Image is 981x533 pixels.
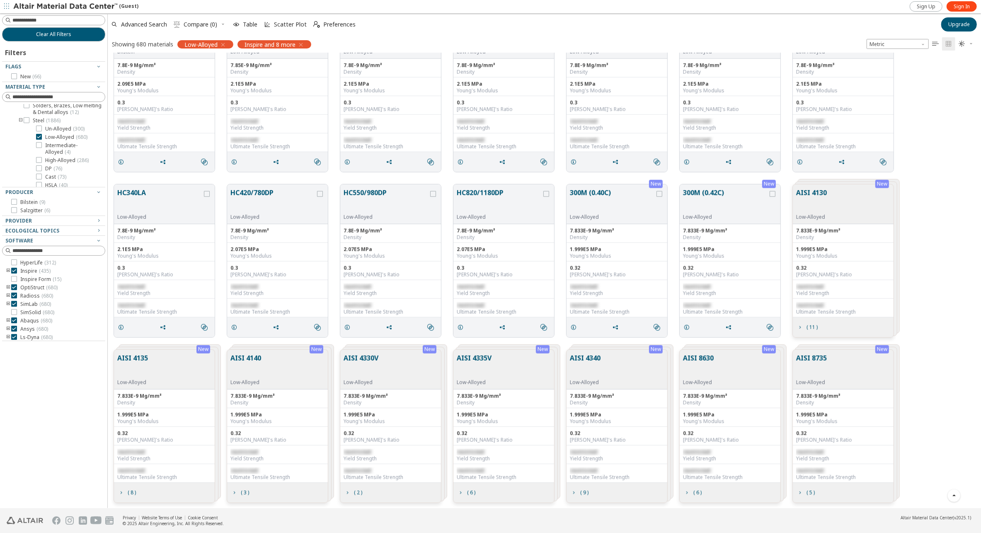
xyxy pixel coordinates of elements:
span: restricted [230,136,258,143]
span: restricted [457,118,484,125]
img: Altair Material Data Center [13,2,119,11]
div: 2.1E5 MPa [796,81,890,87]
button: HC820/1180DP [457,188,542,214]
div: 0.3 [344,265,438,271]
div: 0.32 [570,265,664,271]
div: 2.09E5 MPa [117,81,211,87]
div: 0.3 [344,99,438,106]
div: 7.8E-9 Mg/mm³ [117,62,211,69]
div: 7.85E-9 Mg/mm³ [230,62,325,69]
div: Low-Alloyed [117,379,148,386]
div: Young's Modulus [117,87,211,94]
div: 2.1E5 MPa [230,81,325,87]
div: Yield Strength [683,125,777,131]
span: Flags [5,63,21,70]
i:  [427,324,434,331]
button: Similar search [876,154,894,170]
span: ( 6 ) [693,490,702,495]
div: grid [108,53,981,509]
button: HC550/980DP [344,188,429,214]
div: [PERSON_NAME]'s Ratio [344,106,438,113]
span: New [20,73,41,80]
div: 7.8E-9 Mg/mm³ [344,62,438,69]
span: restricted [230,118,258,125]
div: Low-Alloyed [117,214,202,220]
div: [PERSON_NAME]'s Ratio [457,106,551,113]
div: Density [457,234,551,241]
span: restricted [117,136,145,143]
button: Details [340,154,358,170]
span: restricted [344,136,371,143]
div: Ultimate Tensile Strength [344,143,438,150]
i:  [932,41,939,47]
div: Low-Alloyed [796,214,827,220]
button: Details [793,154,810,170]
i:  [654,159,660,165]
span: Preferences [323,22,356,27]
div: 2.1E5 MPa [344,81,438,87]
span: ( 12 ) [70,109,79,116]
span: ( 6 ) [44,207,50,214]
span: ( 3 ) [241,490,249,495]
button: Similar search [650,154,667,170]
div: Yield Strength [457,125,551,131]
span: restricted [796,118,824,125]
button: Details [114,154,131,170]
div: Young's Modulus [457,87,551,94]
button: Theme [955,37,977,51]
i:  [313,21,320,28]
button: Share [495,154,513,170]
div: 1.999E5 MPa [570,246,664,253]
button: Details [114,319,131,336]
button: Upgrade [941,17,977,31]
span: Sign Up [917,3,935,10]
button: Similar search [537,319,554,336]
button: Similar search [197,154,215,170]
span: restricted [117,118,145,125]
button: HC420/780DP [230,188,315,214]
button: Clear All Filters [2,27,105,41]
button: Share [722,154,739,170]
i:  [314,159,321,165]
div: Unit System [867,39,929,49]
button: Share [382,154,400,170]
button: AISI 4140 [230,353,261,379]
span: Provider [5,217,32,224]
span: HyperLife [20,259,56,266]
span: Cast [45,174,66,180]
button: Details [680,154,697,170]
button: Provider [2,216,105,226]
i: toogle group [18,117,24,124]
button: ( 6 ) [680,485,705,501]
button: AISI 4335V [457,353,492,379]
div: [PERSON_NAME]'s Ratio [570,271,664,278]
button: Details [227,154,245,170]
div: Young's Modulus [230,253,325,259]
div: [PERSON_NAME]'s Ratio [344,271,438,278]
div: Density [683,234,777,241]
div: Density [344,69,438,75]
i: toogle group [5,317,11,324]
button: 300M (0.40C) [570,188,655,214]
button: Similar search [650,319,667,336]
span: ( 9 ) [39,199,45,206]
div: Ultimate Tensile Strength [570,143,664,150]
div: Yield Strength [230,125,325,131]
span: Table [243,22,257,27]
button: ( 9 ) [567,485,592,501]
button: Tile View [942,37,955,51]
i:  [654,324,660,331]
span: ( 8 ) [128,490,136,495]
div: Yield Strength [117,125,211,131]
span: ( 66 ) [32,73,41,80]
i:  [767,159,773,165]
button: 300M (0.42C) [683,188,768,214]
span: restricted [570,283,597,290]
span: restricted [570,136,597,143]
div: Young's Modulus [570,253,664,259]
div: Young's Modulus [683,253,777,259]
button: Table View [929,37,942,51]
button: Ecological Topics [2,226,105,236]
span: restricted [344,118,371,125]
div: Low-Alloyed [230,214,315,220]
